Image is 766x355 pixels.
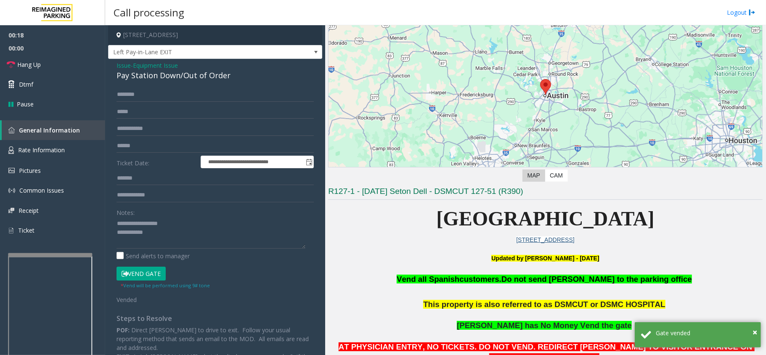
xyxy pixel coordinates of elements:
span: Common Issues [19,186,64,194]
small: Vend will be performed using 9# tone [121,282,210,289]
span: Pause [17,100,34,109]
label: Map [522,170,545,182]
span: Issue [117,61,131,70]
span: General Information [19,126,80,134]
b: POF: [117,326,130,334]
b: Updated by [PERSON_NAME] - [DATE] [491,255,599,262]
h3: R127-1 - [DATE] Seton Dell - DSMCUT 127-51 (R390) [328,186,763,200]
span: × [753,326,757,338]
label: Ticket Date: [114,156,199,168]
div: 1500 Red River Street, Austin, TX [540,79,551,95]
a: General Information [2,120,105,140]
img: 'icon' [8,187,15,194]
img: 'icon' [8,208,14,213]
span: [PERSON_NAME] has No Money Vend the gate [457,321,632,330]
img: 'icon' [8,227,14,234]
h4: Steps to Resolve [117,315,314,323]
span: Vended [117,296,137,304]
span: - [131,61,178,69]
img: 'icon' [8,127,15,133]
img: 'icon' [8,168,15,173]
span: Ticket [18,226,34,234]
span: Left Pay-in-Lane EXIT [109,45,279,59]
span: Rate Information [18,146,65,154]
span: customers. [459,275,501,283]
button: Vend Gate [117,267,166,281]
label: Send alerts to manager [117,252,190,260]
span: Do not send [PERSON_NAME] to the parking office [501,275,692,283]
button: Close [753,326,757,339]
img: 'icon' [8,146,14,154]
span: Hang Up [17,60,41,69]
span: Receipt [19,207,39,215]
span: This property is also referred to as DSMCUT or DSMC HOSPITAL [423,300,665,309]
p: Direct [PERSON_NAME] to drive to exit. Follow your usual reporting method that sends an email to ... [117,326,314,352]
a: [STREET_ADDRESS] [516,236,574,243]
a: Logout [727,8,755,17]
div: Pay Station Down/Out of Order [117,70,314,81]
span: Dtmf [19,80,33,89]
div: Gate vended [656,329,755,337]
span: Pictures [19,167,41,175]
span: Toggle popup [304,156,313,168]
img: logout [749,8,755,17]
h3: Call processing [109,2,188,23]
span: Vend all Spanish [397,275,459,283]
label: Notes: [117,205,135,217]
h4: [STREET_ADDRESS] [108,25,322,45]
span: Equipment Issue [133,61,178,70]
span: [GEOGRAPHIC_DATA] [437,207,655,230]
label: CAM [545,170,568,182]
